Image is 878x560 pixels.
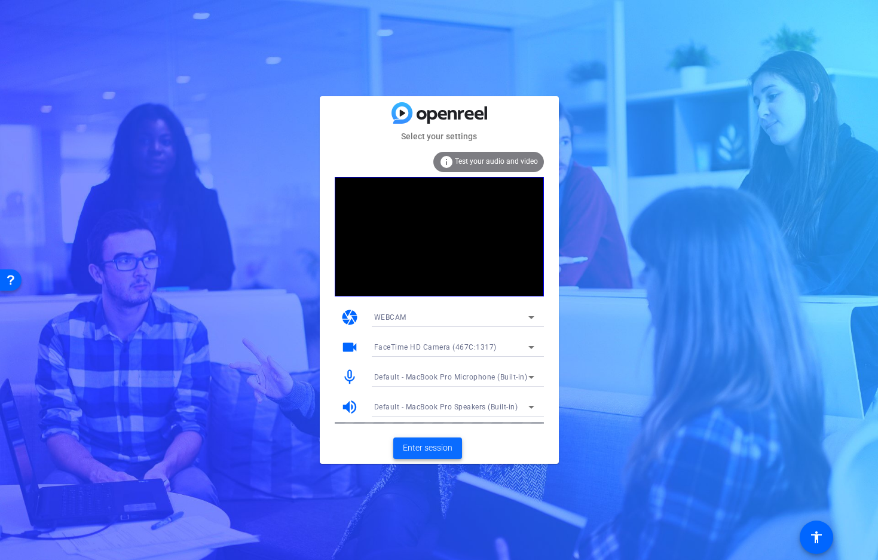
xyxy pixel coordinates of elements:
[439,155,454,169] mat-icon: info
[403,442,452,454] span: Enter session
[341,368,359,386] mat-icon: mic_none
[455,157,538,166] span: Test your audio and video
[393,437,462,459] button: Enter session
[374,313,406,322] span: WEBCAM
[341,398,359,416] mat-icon: volume_up
[374,373,528,381] span: Default - MacBook Pro Microphone (Built-in)
[809,530,824,544] mat-icon: accessibility
[320,130,559,143] mat-card-subtitle: Select your settings
[341,338,359,356] mat-icon: videocam
[374,343,497,351] span: FaceTime HD Camera (467C:1317)
[374,403,518,411] span: Default - MacBook Pro Speakers (Built-in)
[391,102,487,123] img: blue-gradient.svg
[341,308,359,326] mat-icon: camera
